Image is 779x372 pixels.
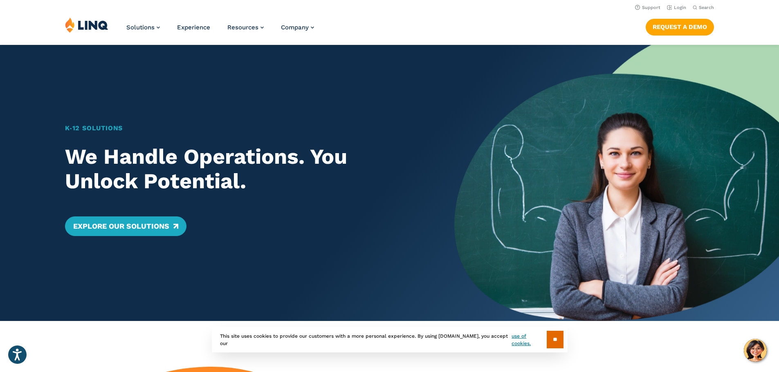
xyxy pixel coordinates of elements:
nav: Primary Navigation [126,17,314,44]
button: Open Search Bar [693,4,714,11]
img: LINQ | K‑12 Software [65,17,108,33]
a: Resources [227,24,264,31]
a: Login [667,5,686,10]
h1: K‑12 Solutions [65,123,423,133]
h2: We Handle Operations. You Unlock Potential. [65,145,423,194]
span: Solutions [126,24,155,31]
a: Explore Our Solutions [65,216,186,236]
a: Company [281,24,314,31]
a: use of cookies. [512,332,546,347]
a: Support [635,5,660,10]
img: Home Banner [454,45,779,321]
a: Request a Demo [646,19,714,35]
a: Solutions [126,24,160,31]
nav: Button Navigation [646,17,714,35]
a: Experience [177,24,210,31]
button: Hello, have a question? Let’s chat. [744,339,767,362]
div: This site uses cookies to provide our customers with a more personal experience. By using [DOMAIN... [212,327,568,352]
span: Search [699,5,714,10]
span: Resources [227,24,258,31]
span: Company [281,24,309,31]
